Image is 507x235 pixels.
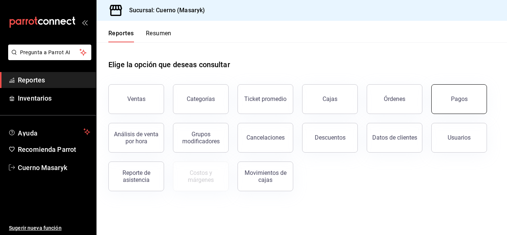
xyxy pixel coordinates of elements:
div: Análisis de venta por hora [113,131,159,145]
div: navigation tabs [108,30,171,42]
div: Cajas [323,95,338,104]
h1: Elige la opción que deseas consultar [108,59,230,70]
div: Movimientos de cajas [242,169,288,183]
span: Inventarios [18,93,90,103]
button: Órdenes [367,84,422,114]
button: Ticket promedio [238,84,293,114]
div: Ventas [127,95,145,102]
button: Ventas [108,84,164,114]
button: Movimientos de cajas [238,161,293,191]
div: Usuarios [448,134,471,141]
div: Cancelaciones [246,134,285,141]
span: Reportes [18,75,90,85]
button: Reportes [108,30,134,42]
div: Costos y márgenes [178,169,224,183]
span: Recomienda Parrot [18,144,90,154]
button: Descuentos [302,123,358,153]
span: Pregunta a Parrot AI [20,49,80,56]
div: Categorías [187,95,215,102]
button: Resumen [146,30,171,42]
h3: Sucursal: Cuerno (Masaryk) [123,6,205,15]
button: Categorías [173,84,229,114]
button: Datos de clientes [367,123,422,153]
button: Usuarios [431,123,487,153]
div: Reporte de asistencia [113,169,159,183]
span: Sugerir nueva función [9,224,90,232]
button: Pregunta a Parrot AI [8,45,91,60]
button: Grupos modificadores [173,123,229,153]
button: Reporte de asistencia [108,161,164,191]
span: Cuerno Masaryk [18,163,90,173]
div: Grupos modificadores [178,131,224,145]
div: Pagos [451,95,468,102]
button: Contrata inventarios para ver este reporte [173,161,229,191]
div: Descuentos [315,134,346,141]
span: Ayuda [18,127,81,136]
button: Pagos [431,84,487,114]
div: Ticket promedio [244,95,287,102]
button: Análisis de venta por hora [108,123,164,153]
a: Pregunta a Parrot AI [5,54,91,62]
div: Datos de clientes [372,134,417,141]
button: Cancelaciones [238,123,293,153]
div: Órdenes [384,95,405,102]
button: open_drawer_menu [82,19,88,25]
a: Cajas [302,84,358,114]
